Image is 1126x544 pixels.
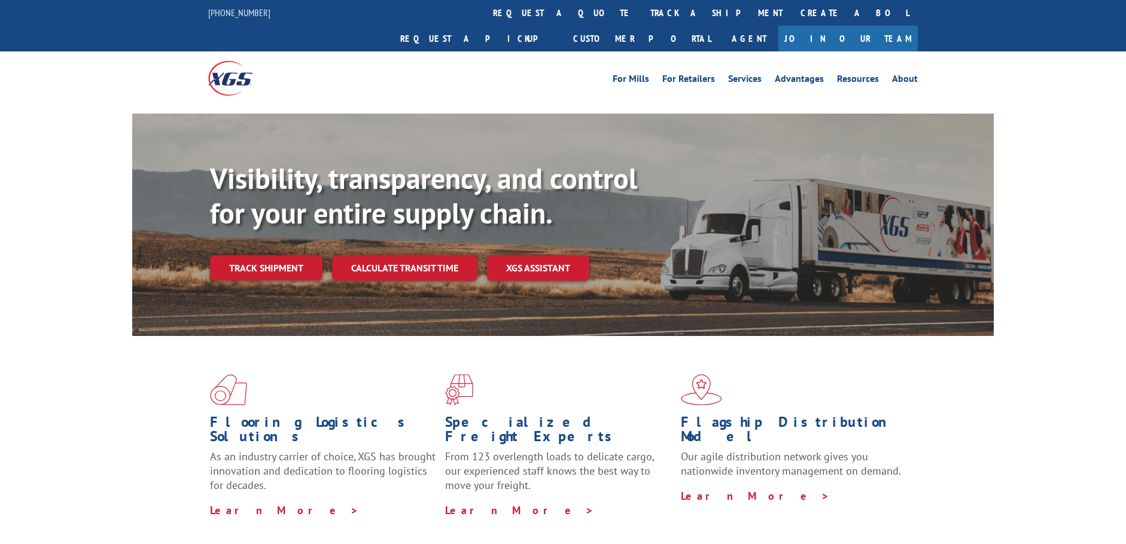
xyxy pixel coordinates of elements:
a: Learn More > [210,503,359,517]
a: Advantages [775,74,824,87]
a: Calculate transit time [332,255,477,281]
h1: Specialized Freight Experts [445,415,671,450]
a: Join Our Team [778,26,918,51]
a: About [892,74,918,87]
a: Learn More > [681,489,830,503]
h1: Flagship Distribution Model [681,415,907,450]
span: As an industry carrier of choice, XGS has brought innovation and dedication to flooring logistics... [210,450,436,492]
h1: Flooring Logistics Solutions [210,415,436,450]
img: xgs-icon-total-supply-chain-intelligence-red [210,374,247,405]
a: Track shipment [210,255,322,280]
a: XGS ASSISTANT [487,255,589,281]
p: From 123 overlength loads to delicate cargo, our experienced staff knows the best way to move you... [445,450,671,503]
a: Request a pickup [391,26,564,51]
img: xgs-icon-focused-on-flooring-red [445,374,473,405]
b: Visibility, transparency, and control for your entire supply chain. [210,160,637,231]
a: [PHONE_NUMBER] [208,7,270,19]
img: xgs-icon-flagship-distribution-model-red [681,374,722,405]
a: For Retailers [662,74,715,87]
a: Resources [837,74,879,87]
a: For Mills [613,74,649,87]
a: Services [728,74,762,87]
a: Learn More > [445,503,594,517]
a: Agent [720,26,778,51]
span: Our agile distribution network gives you nationwide inventory management on demand. [681,450,901,478]
a: Customer Portal [564,26,720,51]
